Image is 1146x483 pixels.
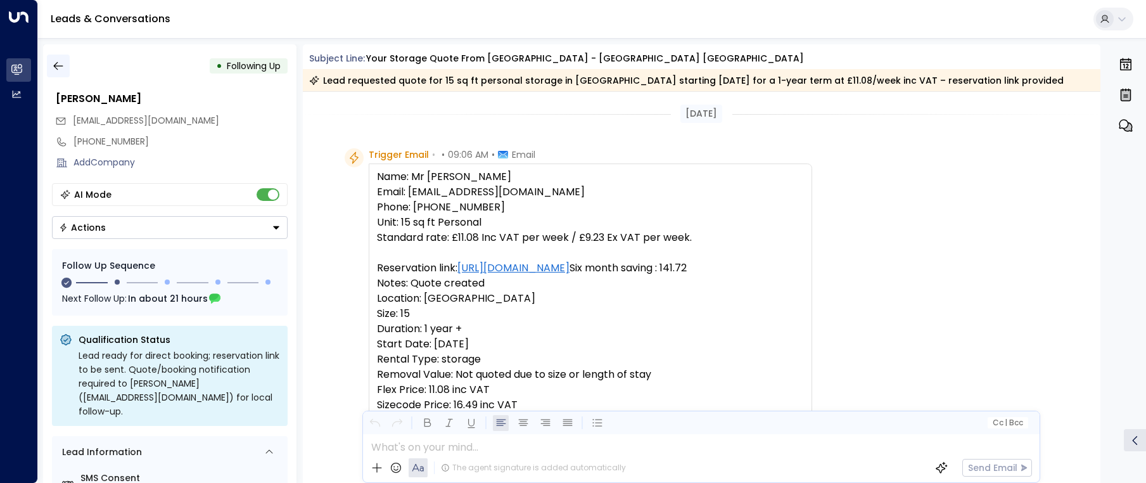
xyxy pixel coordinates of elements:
span: [EMAIL_ADDRESS][DOMAIN_NAME] [73,114,219,127]
div: AI Mode [74,188,111,201]
button: Cc|Bcc [988,417,1028,429]
span: Email [512,148,535,161]
span: • [432,148,435,161]
span: In about 21 hours [128,292,208,306]
a: [URL][DOMAIN_NAME] [457,261,570,276]
div: Your storage quote from [GEOGRAPHIC_DATA] - [GEOGRAPHIC_DATA] [GEOGRAPHIC_DATA] [366,52,804,65]
div: [DATE] [680,105,722,123]
span: • [492,148,495,161]
div: Lead requested quote for 15 sq ft personal storage in [GEOGRAPHIC_DATA] starting [DATE] for a 1-y... [309,74,1064,87]
div: The agent signature is added automatically [441,462,626,473]
div: [PERSON_NAME] [56,91,288,106]
span: 09:06 AM [448,148,488,161]
div: AddCompany [73,156,288,169]
p: Qualification Status [79,333,280,346]
div: Lead ready for direct booking; reservation link to be sent. Quote/booking notification required t... [79,349,280,418]
div: [PHONE_NUMBER] [73,135,288,148]
div: Follow Up Sequence [62,259,277,273]
div: • [216,55,222,77]
span: pauldavies48@hotmail.com [73,114,219,127]
span: Subject Line: [309,52,365,65]
button: Redo [389,415,405,431]
div: Button group with a nested menu [52,216,288,239]
button: Undo [367,415,383,431]
span: Following Up [227,60,281,72]
div: Next Follow Up: [62,292,277,306]
span: Cc Bcc [993,418,1023,427]
div: Lead Information [58,446,142,459]
div: Actions [59,222,106,233]
span: • [442,148,445,161]
span: | [1005,418,1007,427]
a: Leads & Conversations [51,11,170,26]
button: Actions [52,216,288,239]
span: Trigger Email [369,148,429,161]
